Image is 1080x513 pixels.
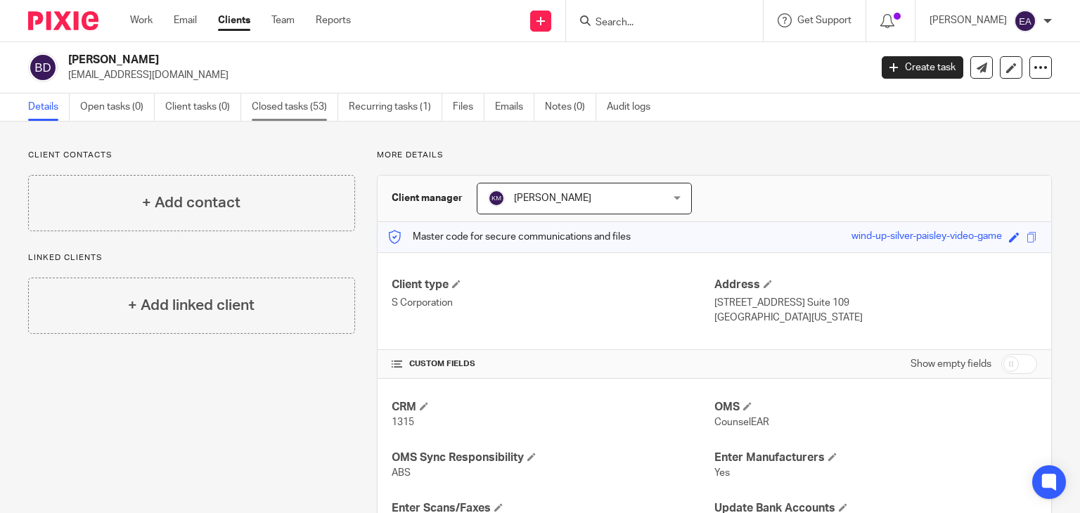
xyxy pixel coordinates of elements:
span: ABS [392,468,411,478]
h2: [PERSON_NAME] [68,53,702,67]
a: Team [271,13,295,27]
h4: Address [714,278,1037,292]
span: Get Support [797,15,851,25]
p: [STREET_ADDRESS] Suite 109 [714,296,1037,310]
a: Details [28,93,70,121]
p: Master code for secure communications and files [388,230,631,244]
input: Search [594,17,721,30]
h4: CRM [392,400,714,415]
a: Open tasks (0) [80,93,155,121]
a: Create task [882,56,963,79]
h4: + Add linked client [128,294,255,316]
a: Recurring tasks (1) [349,93,442,121]
span: CounselEAR [714,417,769,427]
h4: CUSTOM FIELDS [392,358,714,370]
span: [PERSON_NAME] [514,193,591,203]
a: Reports [316,13,351,27]
p: [EMAIL_ADDRESS][DOMAIN_NAME] [68,68,861,82]
p: S Corporation [392,296,714,310]
h3: Client manager [392,191,463,205]
a: Emails [495,93,534,121]
h4: OMS Sync Responsibility [392,450,714,465]
label: Show empty fields [911,357,991,371]
p: Linked clients [28,252,355,264]
img: svg%3E [1014,10,1036,32]
a: Files [453,93,484,121]
p: Client contacts [28,150,355,161]
a: Client tasks (0) [165,93,241,121]
h4: Client type [392,278,714,292]
a: Email [174,13,197,27]
img: svg%3E [28,53,58,82]
img: svg%3E [488,190,505,207]
img: Pixie [28,11,98,30]
a: Closed tasks (53) [252,93,338,121]
a: Work [130,13,153,27]
h4: Enter Manufacturers [714,450,1037,465]
span: Yes [714,468,730,478]
a: Audit logs [607,93,661,121]
h4: OMS [714,400,1037,415]
p: More details [377,150,1052,161]
a: Notes (0) [545,93,596,121]
div: wind-up-silver-paisley-video-game [851,229,1002,245]
p: [GEOGRAPHIC_DATA][US_STATE] [714,311,1037,325]
p: [PERSON_NAME] [930,13,1007,27]
a: Clients [218,13,250,27]
h4: + Add contact [142,192,240,214]
span: 1315 [392,417,414,427]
